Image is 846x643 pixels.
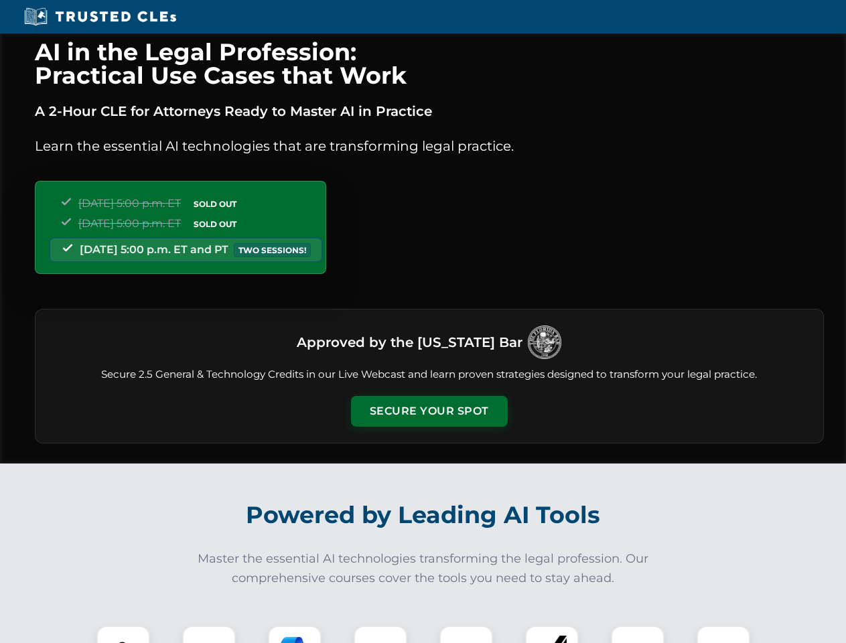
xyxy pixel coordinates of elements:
span: [DATE] 5:00 p.m. ET [78,217,181,230]
button: Secure Your Spot [351,396,508,427]
h1: AI in the Legal Profession: Practical Use Cases that Work [35,40,824,87]
span: [DATE] 5:00 p.m. ET [78,197,181,210]
p: A 2-Hour CLE for Attorneys Ready to Master AI in Practice [35,100,824,122]
h2: Powered by Leading AI Tools [52,492,794,539]
p: Secure 2.5 General & Technology Credits in our Live Webcast and learn proven strategies designed ... [52,367,807,382]
img: Logo [528,326,561,359]
span: SOLD OUT [189,197,241,211]
p: Master the essential AI technologies transforming the legal profession. Our comprehensive courses... [189,549,658,588]
span: SOLD OUT [189,217,241,231]
img: Trusted CLEs [20,7,180,27]
p: Learn the essential AI technologies that are transforming legal practice. [35,135,824,157]
h3: Approved by the [US_STATE] Bar [297,330,522,354]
